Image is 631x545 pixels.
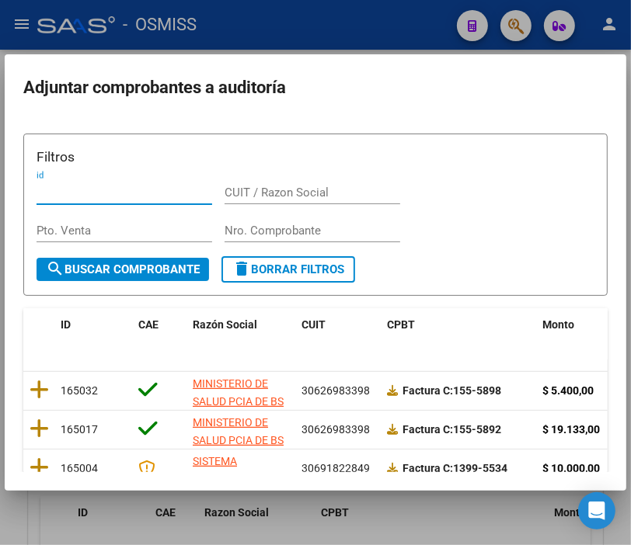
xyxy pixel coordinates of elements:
[23,73,608,102] h2: Adjuntar comprobantes a auditoría
[542,318,574,331] span: Monto
[193,416,284,464] span: MINISTERIO DE SALUD PCIA DE BS AS
[61,462,98,474] span: 165004
[542,462,600,474] strong: $ 10.000,00
[46,262,200,276] span: Buscar Comprobante
[61,423,98,436] span: 165017
[542,423,600,436] strong: $ 19.133,00
[302,384,370,397] span: 30626983398
[61,318,71,331] span: ID
[37,258,209,281] button: Buscar Comprobante
[403,423,501,436] strong: 155-5892
[193,455,271,503] span: SISTEMA PROVINCIAL DE SALUD
[193,318,257,331] span: Razón Social
[138,318,159,331] span: CAE
[232,259,251,278] mat-icon: delete
[403,384,501,397] strong: 155-5898
[187,308,295,359] datatable-header-cell: Razón Social
[54,308,132,359] datatable-header-cell: ID
[302,318,326,331] span: CUIT
[295,308,381,359] datatable-header-cell: CUIT
[132,308,187,359] datatable-header-cell: CAE
[37,147,594,167] h3: Filtros
[302,462,370,474] span: 30691822849
[221,256,355,283] button: Borrar Filtros
[403,423,453,436] span: Factura C:
[232,262,344,276] span: Borrar Filtros
[381,308,536,359] datatable-header-cell: CPBT
[403,462,507,474] strong: 1399-5534
[403,384,453,397] span: Factura C:
[542,384,594,397] strong: $ 5.400,00
[578,492,615,529] div: Open Intercom Messenger
[193,377,284,425] span: MINISTERIO DE SALUD PCIA DE BS AS
[403,462,453,474] span: Factura C:
[387,318,415,331] span: CPBT
[46,259,64,278] mat-icon: search
[61,384,98,397] span: 165032
[302,423,370,436] span: 30626983398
